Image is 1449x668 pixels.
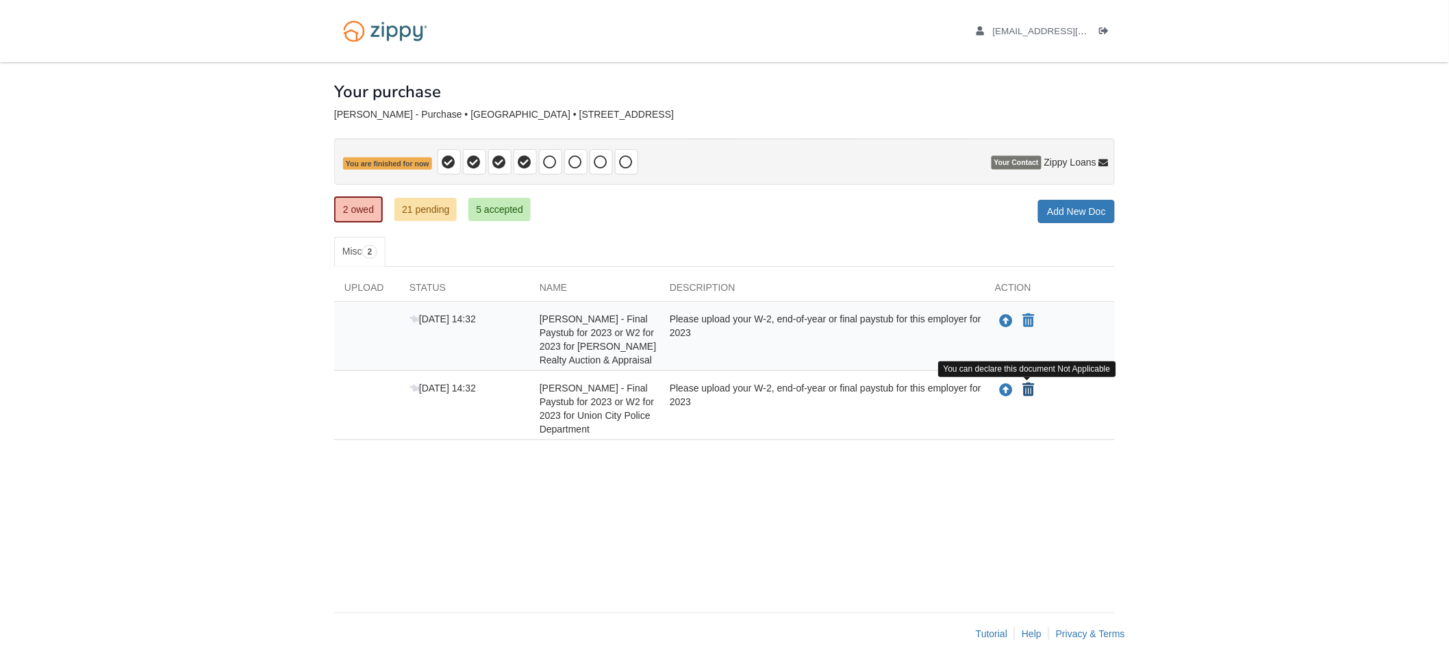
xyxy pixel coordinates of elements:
[659,381,985,436] div: Please upload your W-2, end-of-year or final paystub for this employer for 2023
[399,281,529,301] div: Status
[659,312,985,367] div: Please upload your W-2, end-of-year or final paystub for this employer for 2023
[343,157,432,170] span: You are finished for now
[334,237,386,267] a: Misc
[938,361,1116,377] div: You can declare this document Not Applicable
[992,156,1042,170] span: Your Contact
[334,14,436,49] img: Logo
[1022,382,1036,398] button: Declare Tosha Funes - Final Paystub for 2023 or W2 for 2023 for Union City Police Department not ...
[334,281,399,301] div: Upload
[394,198,457,221] a: 21 pending
[540,383,654,435] span: [PERSON_NAME] - Final Paystub for 2023 or W2 for 2023 for Union City Police Department
[976,628,1007,639] a: Tutorial
[409,383,476,394] span: [DATE] 14:32
[1022,313,1036,329] button: Declare Tosha Funes - Final Paystub for 2023 or W2 for 2023 for Tarter Realty Auction & Appraisal...
[529,281,659,301] div: Name
[993,26,1150,36] span: toshafunes@gmail.com
[1038,200,1115,223] a: Add New Doc
[659,281,985,301] div: Description
[1100,26,1115,40] a: Log out
[1056,628,1125,639] a: Privacy & Terms
[998,312,1015,330] button: Upload Tosha Funes - Final Paystub for 2023 or W2 for 2023 for Tarter Realty Auction & Appraisal
[362,245,378,259] span: 2
[977,26,1150,40] a: edit profile
[334,196,383,222] a: 2 owed
[1022,628,1042,639] a: Help
[998,381,1015,399] button: Upload Tosha Funes - Final Paystub for 2023 or W2 for 2023 for Union City Police Department
[468,198,531,221] a: 5 accepted
[985,281,1115,301] div: Action
[409,313,476,324] span: [DATE] 14:32
[334,109,1115,120] div: [PERSON_NAME] - Purchase • [GEOGRAPHIC_DATA] • [STREET_ADDRESS]
[1044,156,1096,170] span: Zippy Loans
[540,313,656,365] span: [PERSON_NAME] - Final Paystub for 2023 or W2 for 2023 for [PERSON_NAME] Realty Auction & Appraisal
[334,83,441,101] h1: Your purchase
